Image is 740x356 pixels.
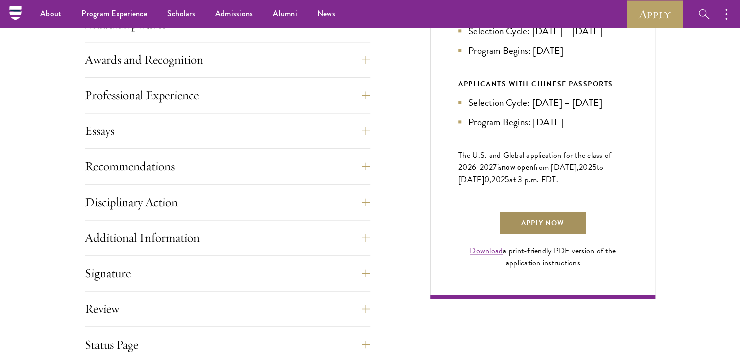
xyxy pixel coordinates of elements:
[493,161,497,173] span: 7
[458,95,627,110] li: Selection Cycle: [DATE] – [DATE]
[458,43,627,58] li: Program Begins: [DATE]
[505,173,509,186] span: 5
[85,226,370,250] button: Additional Information
[592,161,597,173] span: 5
[497,161,502,173] span: is
[458,245,627,269] div: a print-friendly PDF version of the application instructions
[458,115,627,129] li: Program Begins: [DATE]
[502,161,533,173] span: now open
[533,161,579,173] span: from [DATE],
[85,261,370,285] button: Signature
[491,173,505,186] span: 202
[484,173,489,186] span: 0
[85,297,370,321] button: Review
[489,173,491,186] span: ,
[509,173,558,186] span: at 3 p.m. EDT.
[458,149,611,173] span: The U.S. and Global application for the class of 202
[499,211,587,235] a: Apply Now
[85,48,370,72] button: Awards and Recognition
[470,245,503,257] a: Download
[85,190,370,214] button: Disciplinary Action
[579,161,592,173] span: 202
[85,83,370,107] button: Professional Experience
[458,161,603,186] span: to [DATE]
[458,24,627,38] li: Selection Cycle: [DATE] – [DATE]
[476,161,493,173] span: -202
[85,154,370,179] button: Recommendations
[458,78,627,90] div: APPLICANTS WITH CHINESE PASSPORTS
[472,161,476,173] span: 6
[85,119,370,143] button: Essays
